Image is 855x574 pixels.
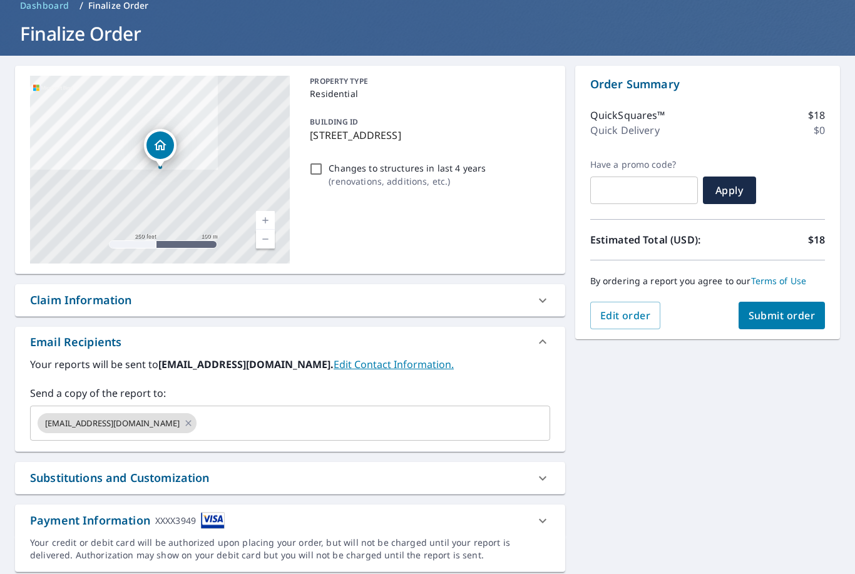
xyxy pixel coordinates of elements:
span: Edit order [600,309,651,322]
a: EditContactInfo [334,357,454,371]
p: Residential [310,87,545,100]
a: Terms of Use [751,275,807,287]
p: Changes to structures in last 4 years [329,161,486,175]
span: Submit order [749,309,816,322]
span: Apply [713,183,746,197]
div: Claim Information [15,284,565,316]
button: Apply [703,177,756,204]
div: Payment InformationXXXX3949cardImage [15,505,565,536]
p: Quick Delivery [590,123,660,138]
div: XXXX3949 [155,512,196,529]
p: $0 [814,123,825,138]
a: Current Level 17, Zoom Out [256,230,275,249]
p: ( renovations, additions, etc. ) [329,175,486,188]
p: QuickSquares™ [590,108,665,123]
label: Have a promo code? [590,159,698,170]
div: Substitutions and Customization [15,462,565,494]
p: PROPERTY TYPE [310,76,545,87]
p: Estimated Total (USD): [590,232,708,247]
div: Substitutions and Customization [30,469,210,486]
div: Email Recipients [30,334,121,351]
label: Your reports will be sent to [30,357,550,372]
p: Order Summary [590,76,825,93]
p: BUILDING ID [310,116,358,127]
div: Email Recipients [15,327,565,357]
p: [STREET_ADDRESS] [310,128,545,143]
img: cardImage [201,512,225,529]
div: Payment Information [30,512,225,529]
b: [EMAIL_ADDRESS][DOMAIN_NAME]. [158,357,334,371]
p: $18 [808,108,825,123]
button: Submit order [739,302,826,329]
p: By ordering a report you agree to our [590,275,825,287]
div: Your credit or debit card will be authorized upon placing your order, but will not be charged unt... [30,536,550,561]
a: Current Level 17, Zoom In [256,211,275,230]
div: Dropped pin, building 1, Residential property, 12910 Aste Ln Houston, TX 77065 [144,129,177,168]
p: $18 [808,232,825,247]
button: Edit order [590,302,661,329]
span: [EMAIL_ADDRESS][DOMAIN_NAME] [38,418,187,429]
div: [EMAIL_ADDRESS][DOMAIN_NAME] [38,413,197,433]
label: Send a copy of the report to: [30,386,550,401]
div: Claim Information [30,292,132,309]
h1: Finalize Order [15,21,840,46]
